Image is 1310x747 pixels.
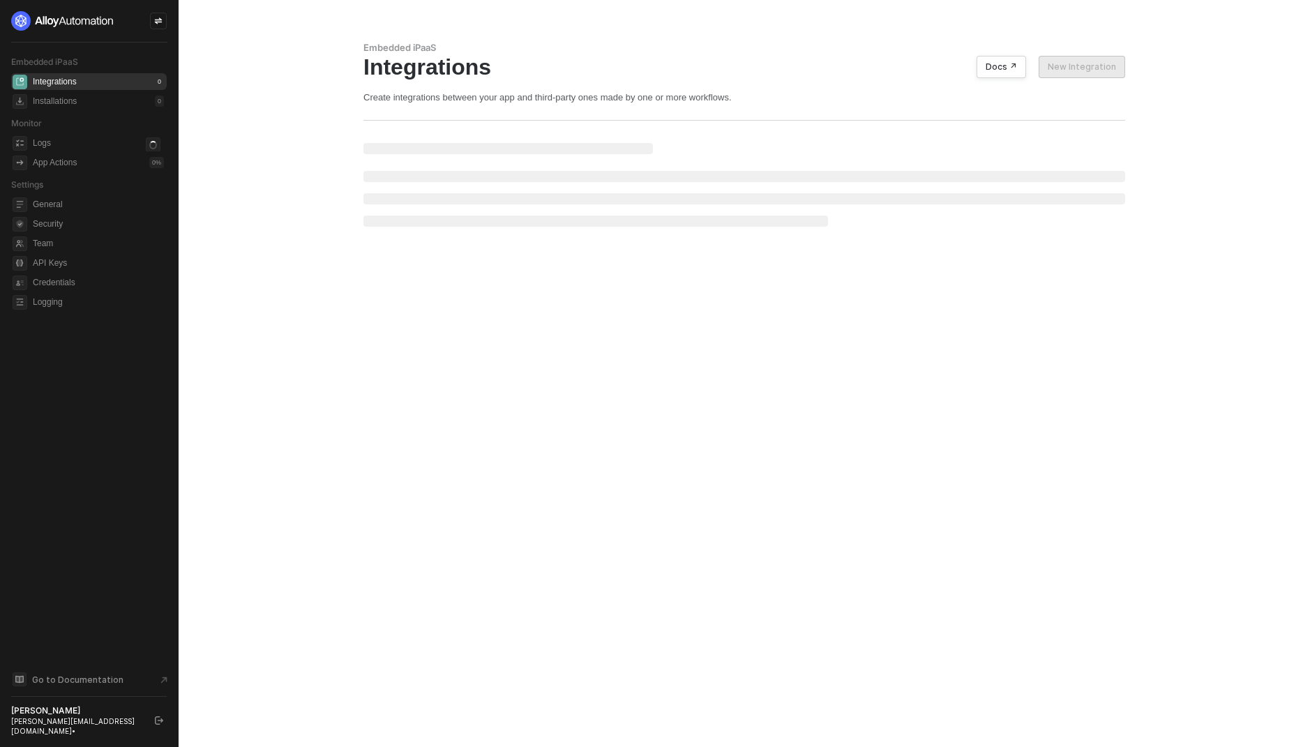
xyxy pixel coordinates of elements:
[157,673,171,687] span: document-arrow
[11,11,114,31] img: logo
[1039,56,1125,78] button: New Integration
[33,137,51,149] div: Logs
[33,96,77,107] div: Installations
[11,179,43,190] span: Settings
[13,217,27,232] span: security
[32,674,123,686] span: Go to Documentation
[363,42,1125,54] div: Embedded iPaaS
[155,76,164,87] div: 0
[13,197,27,212] span: general
[13,136,27,151] span: icon-logs
[13,295,27,310] span: logging
[13,672,27,686] span: documentation
[11,11,167,31] a: logo
[13,156,27,170] span: icon-app-actions
[13,236,27,251] span: team
[11,56,78,67] span: Embedded iPaaS
[33,274,164,291] span: Credentials
[363,91,1125,103] div: Create integrations between your app and third-party ones made by one or more workflows.
[33,157,77,169] div: App Actions
[155,96,164,107] div: 0
[33,216,164,232] span: Security
[13,94,27,109] span: installations
[33,255,164,271] span: API Keys
[986,61,1017,73] div: Docs ↗
[11,118,42,128] span: Monitor
[146,137,160,152] span: icon-loader
[11,671,167,688] a: Knowledge Base
[13,75,27,89] span: integrations
[149,157,164,168] div: 0 %
[33,196,164,213] span: General
[363,54,1125,80] div: Integrations
[11,705,142,716] div: [PERSON_NAME]
[977,56,1026,78] button: Docs ↗
[33,294,164,310] span: Logging
[11,716,142,736] div: [PERSON_NAME][EMAIL_ADDRESS][DOMAIN_NAME] •
[13,256,27,271] span: api-key
[155,716,163,725] span: logout
[33,76,77,88] div: Integrations
[154,17,163,25] span: icon-swap
[33,235,164,252] span: Team
[13,276,27,290] span: credentials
